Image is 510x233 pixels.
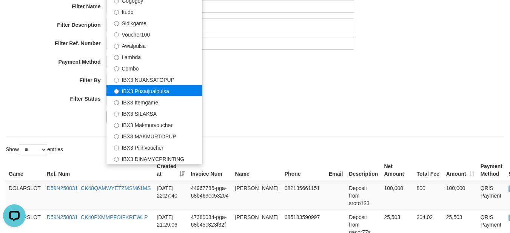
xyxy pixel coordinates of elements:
label: Show entries [6,144,63,155]
input: IBX3 SILAKSA [114,112,119,116]
label: IBX3 NUANSATOPUP [106,74,202,85]
th: Ref. Num [44,159,154,181]
input: IBX3 Makmurvoucher [114,123,119,128]
input: IBX3 Pusatjualpulsa [114,89,119,94]
td: QRIS Payment [478,181,505,210]
td: 800 [413,181,443,210]
input: Lambda [114,55,119,60]
select: Showentries [19,144,47,155]
th: Created at: activate to sort column ascending [154,159,188,181]
label: IBX3 Itemgame [106,96,202,107]
label: Voucher100 [106,28,202,40]
th: Net Amount [381,159,413,181]
label: IBX3 SILAKSA [106,107,202,119]
button: Open LiveChat chat widget [3,3,26,26]
input: IBX3 NUANSATOPUP [114,78,119,83]
input: Sidikgame [114,21,119,26]
input: IBX3 DINAMYCPRINTING [114,157,119,162]
td: 44967785-pga-68b469ec53204 [188,181,232,210]
th: Email [326,159,346,181]
th: Payment Method [478,159,505,181]
input: IBX3 Pilihvoucher [114,146,119,150]
label: Itudo [106,6,202,17]
a: D59N250831_CK48QAMWYETZMSM61MS [47,185,151,191]
input: IBX3 MAKMURTOPUP [114,134,119,139]
td: 100,000 [381,181,413,210]
label: Sidikgame [106,17,202,28]
input: IBX3 Itemgame [114,100,119,105]
td: [PERSON_NAME] [232,181,282,210]
td: 082135661151 [282,181,326,210]
input: Combo [114,66,119,71]
th: Name [232,159,282,181]
input: Awalpulsa [114,44,119,49]
th: Phone [282,159,326,181]
td: DOLARSLOT [6,181,44,210]
a: D59N250831_CK40PXMMPFOIFKREWLP [47,214,148,220]
td: [DATE] 22:27:40 [154,181,188,210]
th: Invoice Num [188,159,232,181]
th: Amount: activate to sort column ascending [443,159,478,181]
label: IBX3 MAKMURTOPUP [106,130,202,141]
td: 100,000 [443,181,478,210]
th: Game [6,159,44,181]
label: Combo [106,62,202,74]
label: IBX3 Pusatjualpulsa [106,85,202,96]
label: Lambda [106,51,202,62]
th: Description [346,159,381,181]
th: Total Fee [413,159,443,181]
input: Voucher100 [114,32,119,37]
label: IBX3 DINAMYCPRINTING [106,153,202,164]
label: Awalpulsa [106,40,202,51]
input: Itudo [114,10,119,15]
td: Deposit from sroto123 [346,181,381,210]
label: IBX3 Pilihvoucher [106,141,202,153]
label: IBX3 Makmurvoucher [106,119,202,130]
